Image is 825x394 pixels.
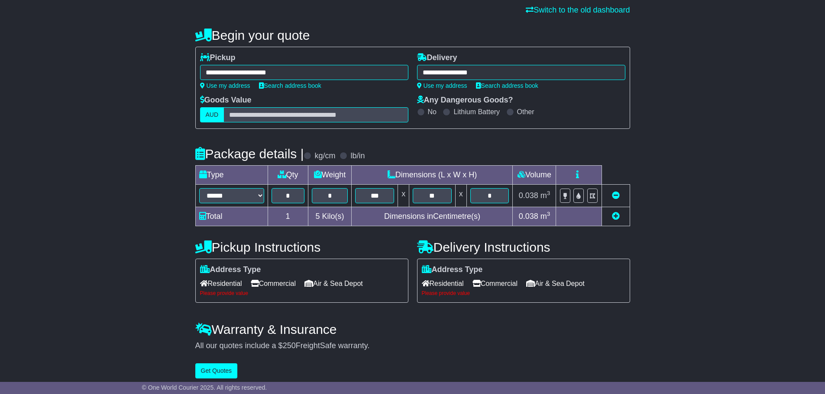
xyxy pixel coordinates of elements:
[195,322,630,336] h4: Warranty & Insurance
[195,166,268,185] td: Type
[612,212,620,221] a: Add new item
[417,53,457,63] label: Delivery
[200,82,250,89] a: Use my address
[612,191,620,200] a: Remove this item
[195,363,238,378] button: Get Quotes
[422,265,483,275] label: Address Type
[455,185,466,207] td: x
[142,384,267,391] span: © One World Courier 2025. All rights reserved.
[476,82,538,89] a: Search address book
[308,207,352,226] td: Kilo(s)
[519,191,538,200] span: 0.038
[352,166,513,185] td: Dimensions (L x W x H)
[428,108,437,116] label: No
[517,108,534,116] label: Other
[513,166,556,185] td: Volume
[268,207,308,226] td: 1
[200,290,404,296] div: Please provide value
[417,82,467,89] a: Use my address
[268,166,308,185] td: Qty
[308,166,352,185] td: Weight
[352,207,513,226] td: Dimensions in Centimetre(s)
[519,212,538,221] span: 0.038
[540,212,550,221] span: m
[200,107,224,122] label: AUD
[200,53,236,63] label: Pickup
[259,82,321,89] a: Search address book
[422,277,464,290] span: Residential
[526,6,630,14] a: Switch to the old dashboard
[526,277,585,290] span: Air & Sea Depot
[195,28,630,42] h4: Begin your quote
[195,240,408,254] h4: Pickup Instructions
[453,108,500,116] label: Lithium Battery
[540,191,550,200] span: m
[417,96,513,105] label: Any Dangerous Goods?
[200,96,252,105] label: Goods Value
[417,240,630,254] h4: Delivery Instructions
[547,190,550,196] sup: 3
[314,151,335,161] label: kg/cm
[422,290,625,296] div: Please provide value
[350,151,365,161] label: lb/in
[195,147,304,161] h4: Package details |
[304,277,363,290] span: Air & Sea Depot
[195,341,630,351] div: All our quotes include a $ FreightSafe warranty.
[251,277,296,290] span: Commercial
[547,211,550,217] sup: 3
[195,207,268,226] td: Total
[315,212,320,221] span: 5
[283,341,296,350] span: 250
[472,277,518,290] span: Commercial
[398,185,409,207] td: x
[200,277,242,290] span: Residential
[200,265,261,275] label: Address Type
